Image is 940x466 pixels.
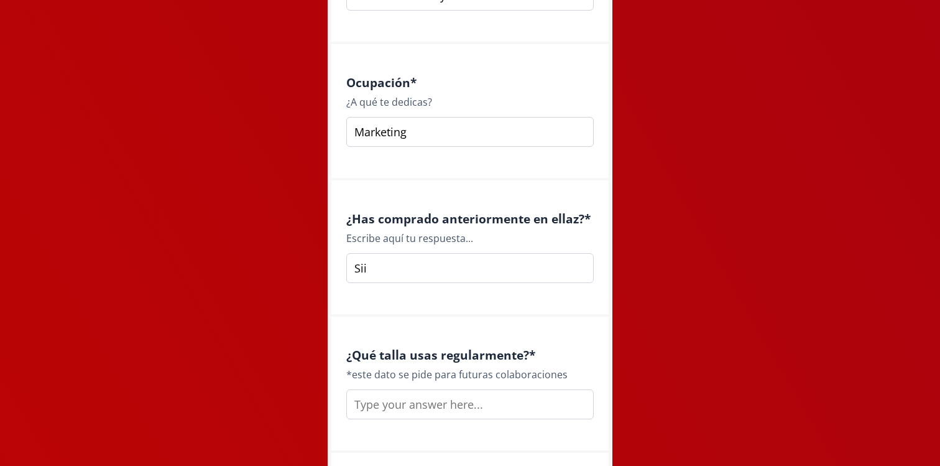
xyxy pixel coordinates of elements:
[346,231,594,246] div: Escribe aquí tu respuesta...
[346,212,594,226] h4: ¿Has comprado anteriormente en ellaz? *
[346,367,594,382] div: *este dato se pide para futuras colaboraciones
[346,348,594,362] h4: ¿Qué talla usas regularmente? *
[346,253,594,283] input: Type your answer here...
[346,389,594,419] input: Type your answer here...
[346,75,594,90] h4: Ocupación *
[346,95,594,110] div: ¿A qué te dedicas?
[346,117,594,147] input: Type your answer here...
